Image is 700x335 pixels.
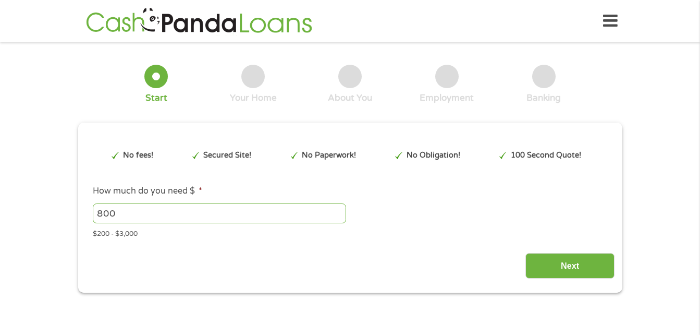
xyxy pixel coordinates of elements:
[511,150,581,161] p: 100 Second Quote!
[328,92,372,104] div: About You
[123,150,153,161] p: No fees!
[420,92,474,104] div: Employment
[93,225,607,240] div: $200 - $3,000
[525,253,615,279] input: Next
[83,6,315,36] img: GetLoanNow Logo
[407,150,460,161] p: No Obligation!
[230,92,277,104] div: Your Home
[203,150,251,161] p: Secured Site!
[145,92,167,104] div: Start
[526,92,561,104] div: Banking
[302,150,356,161] p: No Paperwork!
[93,186,202,197] label: How much do you need $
